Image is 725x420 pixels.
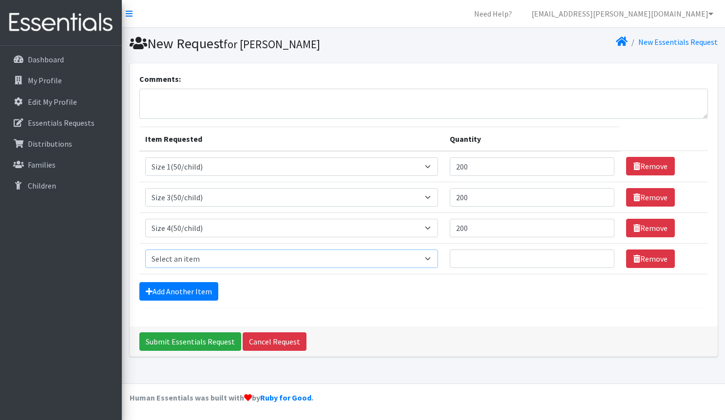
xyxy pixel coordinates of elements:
[130,35,420,52] h1: New Request
[28,97,77,107] p: Edit My Profile
[28,160,56,170] p: Families
[28,76,62,85] p: My Profile
[260,393,311,402] a: Ruby for Good
[4,134,118,153] a: Distributions
[4,92,118,112] a: Edit My Profile
[4,113,118,133] a: Essentials Requests
[139,282,218,301] a: Add Another Item
[139,127,444,151] th: Item Requested
[638,37,718,47] a: New Essentials Request
[4,155,118,174] a: Families
[224,37,320,51] small: for [PERSON_NAME]
[626,249,675,268] a: Remove
[28,118,95,128] p: Essentials Requests
[4,50,118,69] a: Dashboard
[130,393,313,402] strong: Human Essentials was built with by .
[4,176,118,195] a: Children
[626,188,675,207] a: Remove
[4,71,118,90] a: My Profile
[139,332,241,351] input: Submit Essentials Request
[28,139,72,149] p: Distributions
[139,73,181,85] label: Comments:
[28,181,56,191] p: Children
[4,6,118,39] img: HumanEssentials
[626,219,675,237] a: Remove
[28,55,64,64] p: Dashboard
[444,127,621,151] th: Quantity
[524,4,721,23] a: [EMAIL_ADDRESS][PERSON_NAME][DOMAIN_NAME]
[626,157,675,175] a: Remove
[466,4,520,23] a: Need Help?
[243,332,306,351] a: Cancel Request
